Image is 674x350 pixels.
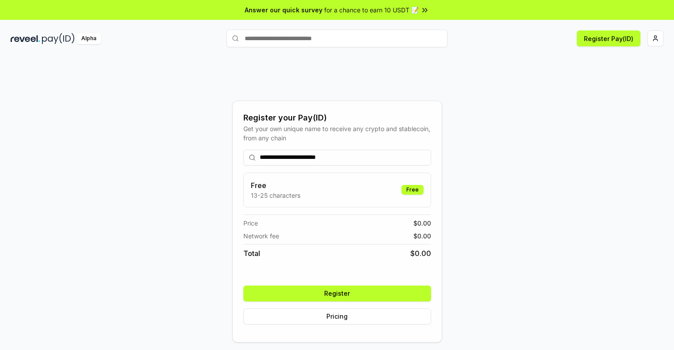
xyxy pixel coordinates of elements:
[413,231,431,241] span: $ 0.00
[410,248,431,259] span: $ 0.00
[243,231,279,241] span: Network fee
[243,112,431,124] div: Register your Pay(ID)
[243,218,258,228] span: Price
[11,33,40,44] img: reveel_dark
[401,185,424,195] div: Free
[243,286,431,301] button: Register
[324,5,419,15] span: for a chance to earn 10 USDT 📝
[76,33,101,44] div: Alpha
[245,5,322,15] span: Answer our quick survey
[243,124,431,143] div: Get your own unique name to receive any crypto and stablecoin, from any chain
[243,248,260,259] span: Total
[243,309,431,324] button: Pricing
[42,33,75,44] img: pay_id
[577,30,640,46] button: Register Pay(ID)
[413,218,431,228] span: $ 0.00
[251,180,300,191] h3: Free
[251,191,300,200] p: 13-25 characters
